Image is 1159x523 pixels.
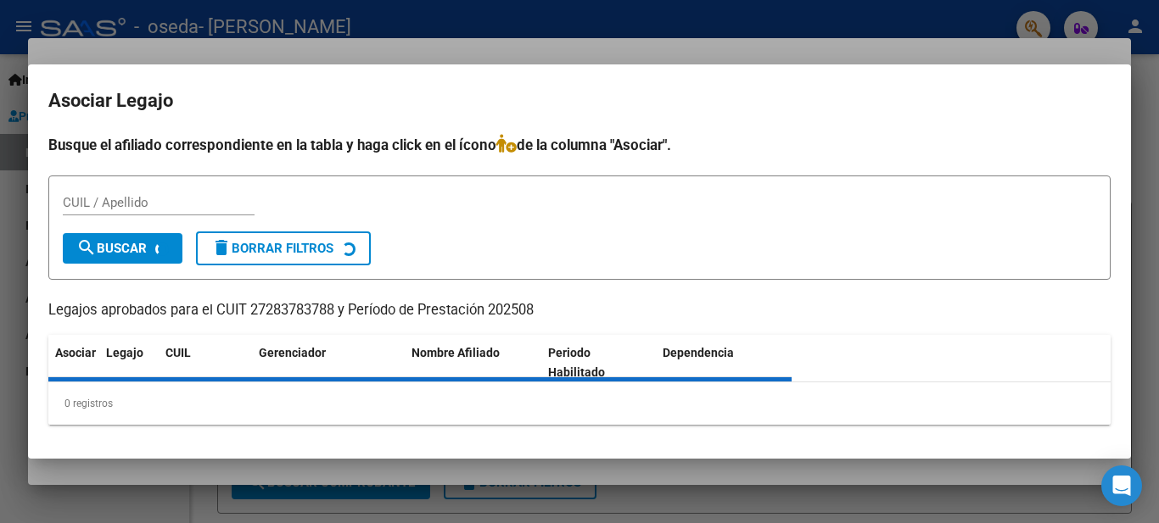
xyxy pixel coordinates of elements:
div: 0 registros [48,382,1111,425]
h2: Asociar Legajo [48,85,1111,117]
datatable-header-cell: Dependencia [656,335,792,391]
span: Asociar [55,346,96,359]
span: Gerenciador [259,346,326,359]
datatable-header-cell: CUIL [159,335,252,391]
datatable-header-cell: Nombre Afiliado [405,335,541,391]
mat-icon: delete [211,237,232,258]
button: Borrar Filtros [196,231,371,265]
datatable-header-cell: Gerenciador [252,335,405,391]
span: Buscar [76,241,147,256]
datatable-header-cell: Asociar [48,335,99,391]
span: Dependencia [663,346,734,359]
mat-icon: search [76,237,97,258]
p: Legajos aprobados para el CUIT 27283783788 y Período de Prestación 202508 [48,300,1111,321]
datatable-header-cell: Periodo Habilitado [541,335,656,391]
span: CUIL [165,346,191,359]
span: Legajo [106,346,143,359]
span: Periodo Habilitado [548,346,605,379]
datatable-header-cell: Legajo [99,335,159,391]
div: Open Intercom Messenger [1101,465,1142,506]
span: Nombre Afiliado [412,346,500,359]
span: Borrar Filtros [211,241,333,256]
h4: Busque el afiliado correspondiente en la tabla y haga click en el ícono de la columna "Asociar". [48,134,1111,156]
button: Buscar [63,233,182,264]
